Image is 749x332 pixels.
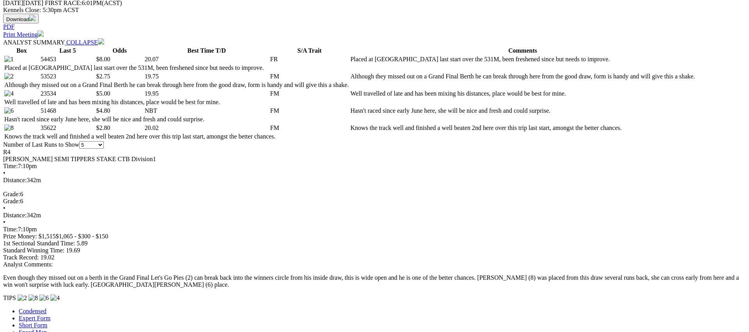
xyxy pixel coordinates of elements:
[144,124,269,132] td: 20.02
[39,295,49,302] img: 6
[4,81,349,89] td: Although they missed out on a Grand Final Berth he can break through here from the good draw, for...
[3,23,14,30] a: PDF
[96,124,110,131] span: $2.80
[3,23,746,30] div: Download
[3,274,746,288] p: Even though they missed out on a berth in the Grand Final Let's Go Pies (2) can break back into t...
[3,141,746,149] div: Number of Last Runs to Show
[3,295,16,301] span: TIPS
[18,295,27,302] img: 2
[3,191,746,198] div: 6
[270,55,350,63] td: FR
[4,98,349,106] td: Well travelled of late and has been mixing his distances, place would be best for mine.
[66,247,80,254] span: 19.69
[350,124,695,132] td: Knows the track well and finished a well beaten 2nd here over this trip last start, amongst the b...
[40,254,54,261] span: 19.02
[40,47,95,55] th: Last 5
[4,107,14,114] img: 6
[40,73,95,80] td: 53523
[76,240,87,247] span: 5.89
[96,73,110,80] span: $2.75
[3,261,53,268] span: Analyst Comments:
[28,295,38,302] img: 8
[3,163,18,169] span: Time:
[3,205,5,211] span: •
[56,233,108,240] span: $1,065 - $300 - $150
[3,247,64,254] span: Standard Winning Time:
[144,107,269,115] td: NBT
[270,90,350,98] td: FM
[19,308,46,314] a: Condensed
[350,107,695,115] td: Hasn't raced since early June here, she will be nice and fresh and could surprise.
[4,64,349,72] td: Placed at [GEOGRAPHIC_DATA] last start over the 531M, been freshened since but needs to improve.
[37,30,44,37] img: printer.svg
[3,177,746,184] div: 342m
[3,149,11,155] span: R4
[3,198,746,205] div: 6
[3,14,39,23] button: Download
[3,233,746,240] div: Prize Money: $1,515
[40,90,95,98] td: 23534
[350,55,695,63] td: Placed at [GEOGRAPHIC_DATA] last start over the 531M, been freshened since but needs to improve.
[3,212,746,219] div: 342m
[19,315,50,321] a: Expert Form
[4,115,349,123] td: Hasn't raced since early June here, she will be nice and fresh and could surprise.
[4,133,349,140] td: Knows the track well and finished a well beaten 2nd here over this trip last start, amongst the b...
[3,31,44,38] a: Print Meeting
[144,55,269,63] td: 20.07
[3,163,746,170] div: 7:10pm
[4,124,14,131] img: 8
[4,73,14,80] img: 2
[96,90,110,97] span: $5.00
[350,73,695,80] td: Although they missed out on a Grand Final Berth he can break through here from the good draw, for...
[96,47,144,55] th: Odds
[19,322,47,328] a: Short Form
[3,38,746,46] div: ANALYST SUMMARY
[4,56,14,63] img: 1
[3,170,5,176] span: •
[3,212,27,218] span: Distance:
[29,15,35,21] img: download.svg
[350,90,695,98] td: Well travelled of late and has been mixing his distances, place would be best for mine.
[3,226,18,233] span: Time:
[40,55,95,63] td: 54453
[4,90,14,97] img: 4
[3,198,20,204] span: Grade:
[3,254,39,261] span: Track Record:
[96,56,110,62] span: $8.00
[96,107,110,114] span: $4.80
[3,191,20,197] span: Grade:
[98,38,104,44] img: chevron-down-white.svg
[270,124,350,132] td: FM
[144,90,269,98] td: 19.95
[4,47,39,55] th: Box
[270,47,350,55] th: S/A Trait
[65,39,104,46] a: COLLAPSE
[3,226,746,233] div: 7:10pm
[270,107,350,115] td: FM
[270,73,350,80] td: FM
[3,156,746,163] div: [PERSON_NAME] SEMI TIPPERS STAKE CTB Division1
[3,219,5,225] span: •
[3,7,746,14] div: Kennels Close: 5:30pm ACST
[40,124,95,132] td: 35622
[66,39,98,46] span: COLLAPSE
[50,295,60,302] img: 4
[3,177,27,183] span: Distance:
[40,107,95,115] td: 51468
[144,73,269,80] td: 19.75
[3,240,75,247] span: 1st Sectional Standard Time:
[144,47,269,55] th: Best Time T/D
[350,47,695,55] th: Comments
